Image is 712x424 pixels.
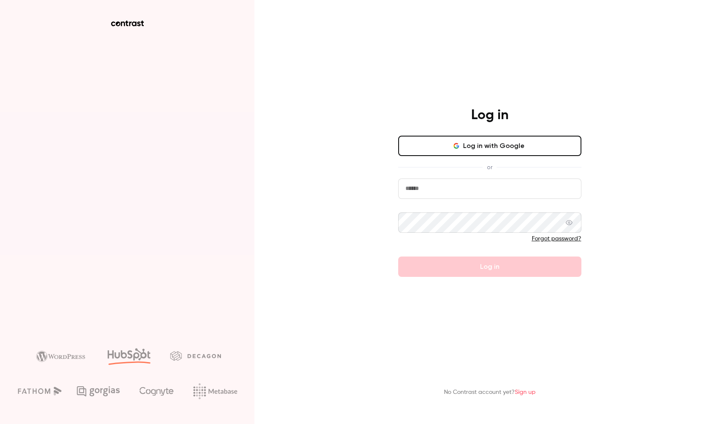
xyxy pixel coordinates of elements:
[444,388,536,397] p: No Contrast account yet?
[483,163,497,172] span: or
[398,136,581,156] button: Log in with Google
[532,236,581,242] a: Forgot password?
[471,107,508,124] h4: Log in
[515,389,536,395] a: Sign up
[170,351,221,360] img: decagon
